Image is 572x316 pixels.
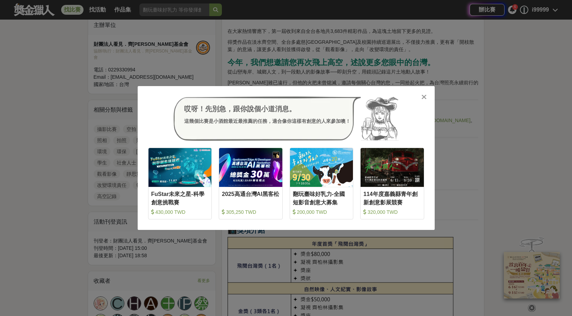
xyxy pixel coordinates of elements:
div: 2025高通台灣AI黑客松 [222,190,280,206]
img: Avatar [361,97,399,141]
div: 哎呀！先別急，跟你說個小道消息。 [184,104,350,114]
a: Cover ImageFuStar未來之星-科學創意挑戰賽 430,000 TWD [148,148,212,219]
div: FuStar未來之星-科學創意挑戰賽 [151,190,209,206]
img: Cover Image [219,148,282,187]
img: Cover Image [290,148,353,187]
div: 翻玩臺味好乳力-全國短影音創意大募集 [293,190,350,206]
div: 320,000 TWD [363,209,421,216]
img: Cover Image [149,148,212,187]
a: Cover Image翻玩臺味好乳力-全國短影音創意大募集 200,000 TWD [290,148,354,219]
a: Cover Image114年度嘉義縣青年創新創意影展競賽 320,000 TWD [360,148,424,219]
div: 114年度嘉義縣青年創新創意影展競賽 [363,190,421,206]
div: 200,000 TWD [293,209,350,216]
div: 305,250 TWD [222,209,280,216]
div: 430,000 TWD [151,209,209,216]
a: Cover Image2025高通台灣AI黑客松 305,250 TWD [219,148,283,219]
img: Cover Image [361,148,424,187]
div: 這幾個比賽是小酒館最近最推薦的任務，適合像你這樣有創意的人來參加噢！ [184,118,350,125]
